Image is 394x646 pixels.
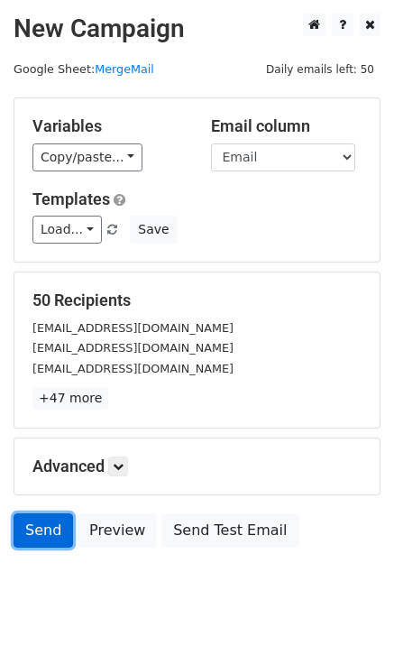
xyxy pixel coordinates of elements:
small: [EMAIL_ADDRESS][DOMAIN_NAME] [32,362,234,375]
a: Daily emails left: 50 [260,62,380,76]
a: Send [14,513,73,548]
h5: 50 Recipients [32,291,362,310]
button: Save [130,216,177,244]
a: MergeMail [95,62,154,76]
a: Preview [78,513,157,548]
iframe: Chat Widget [304,559,394,646]
a: Send Test Email [161,513,298,548]
a: Copy/paste... [32,143,142,171]
a: Load... [32,216,102,244]
span: Daily emails left: 50 [260,60,380,79]
h2: New Campaign [14,14,380,44]
a: Templates [32,189,110,208]
small: Google Sheet: [14,62,154,76]
h5: Variables [32,116,184,136]
small: [EMAIL_ADDRESS][DOMAIN_NAME] [32,321,234,335]
a: +47 more [32,387,108,410]
h5: Email column [211,116,362,136]
h5: Advanced [32,457,362,476]
small: [EMAIL_ADDRESS][DOMAIN_NAME] [32,341,234,355]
